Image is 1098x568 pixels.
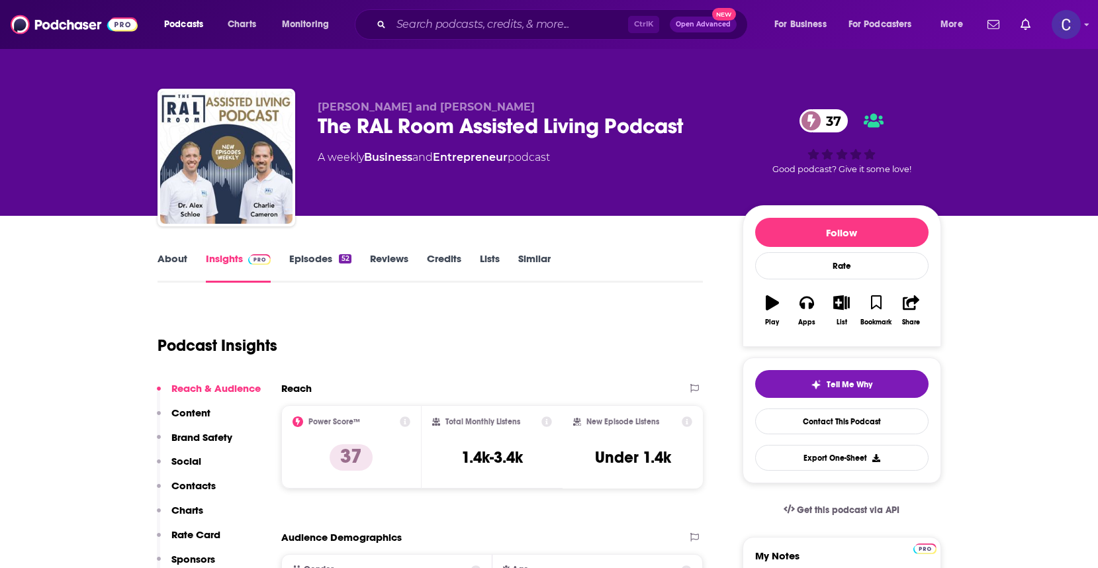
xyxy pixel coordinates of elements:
[811,379,821,390] img: tell me why sparkle
[171,455,201,467] p: Social
[228,15,256,34] span: Charts
[157,455,201,479] button: Social
[765,318,779,326] div: Play
[157,479,216,504] button: Contacts
[157,406,210,431] button: Content
[160,91,293,224] img: The RAL Room Assisted Living Podcast
[940,15,963,34] span: More
[913,542,937,554] a: Pro website
[206,252,271,283] a: InsightsPodchaser Pro
[412,151,433,164] span: and
[157,528,220,553] button: Rate Card
[157,504,203,528] button: Charts
[318,150,550,166] div: A weekly podcast
[281,531,402,544] h2: Audience Demographics
[670,17,737,32] button: Open AdvancedNew
[800,109,848,132] a: 37
[840,14,931,35] button: open menu
[219,14,264,35] a: Charts
[982,13,1005,36] a: Show notifications dropdown
[772,164,911,174] span: Good podcast? Give it some love!
[893,287,928,334] button: Share
[628,16,659,33] span: Ctrl K
[281,382,312,395] h2: Reach
[318,101,535,113] span: [PERSON_NAME] and [PERSON_NAME]
[712,8,736,21] span: New
[158,252,187,283] a: About
[248,254,271,265] img: Podchaser Pro
[827,379,872,390] span: Tell Me Why
[391,14,628,35] input: Search podcasts, credits, & more...
[860,318,892,326] div: Bookmark
[157,431,232,455] button: Brand Safety
[755,218,929,247] button: Follow
[330,444,373,471] p: 37
[790,287,824,334] button: Apps
[171,382,261,395] p: Reach & Audience
[755,445,929,471] button: Export One-Sheet
[1052,10,1081,39] img: User Profile
[11,12,138,37] img: Podchaser - Follow, Share and Rate Podcasts
[755,252,929,279] div: Rate
[774,15,827,34] span: For Business
[367,9,760,40] div: Search podcasts, credits, & more...
[931,14,980,35] button: open menu
[518,252,551,283] a: Similar
[797,504,899,516] span: Get this podcast via API
[765,14,843,35] button: open menu
[824,287,858,334] button: List
[171,528,220,541] p: Rate Card
[370,252,408,283] a: Reviews
[171,431,232,444] p: Brand Safety
[164,15,203,34] span: Podcasts
[1052,10,1081,39] button: Show profile menu
[308,417,360,426] h2: Power Score™
[461,448,523,467] h3: 1.4k-3.4k
[445,417,520,426] h2: Total Monthly Listens
[339,254,351,263] div: 52
[595,448,671,467] h3: Under 1.4k
[273,14,346,35] button: open menu
[743,101,941,183] div: 37Good podcast? Give it some love!
[171,553,215,565] p: Sponsors
[755,287,790,334] button: Play
[848,15,912,34] span: For Podcasters
[913,544,937,554] img: Podchaser Pro
[433,151,508,164] a: Entrepreneur
[171,504,203,516] p: Charts
[171,479,216,492] p: Contacts
[155,14,220,35] button: open menu
[837,318,847,326] div: List
[289,252,351,283] a: Episodes52
[171,406,210,419] p: Content
[158,336,277,355] h1: Podcast Insights
[427,252,461,283] a: Credits
[813,109,848,132] span: 37
[1015,13,1036,36] a: Show notifications dropdown
[364,151,412,164] a: Business
[480,252,500,283] a: Lists
[282,15,329,34] span: Monitoring
[676,21,731,28] span: Open Advanced
[1052,10,1081,39] span: Logged in as publicityxxtina
[859,287,893,334] button: Bookmark
[157,382,261,406] button: Reach & Audience
[902,318,920,326] div: Share
[773,494,911,526] a: Get this podcast via API
[798,318,815,326] div: Apps
[755,408,929,434] a: Contact This Podcast
[755,370,929,398] button: tell me why sparkleTell Me Why
[586,417,659,426] h2: New Episode Listens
